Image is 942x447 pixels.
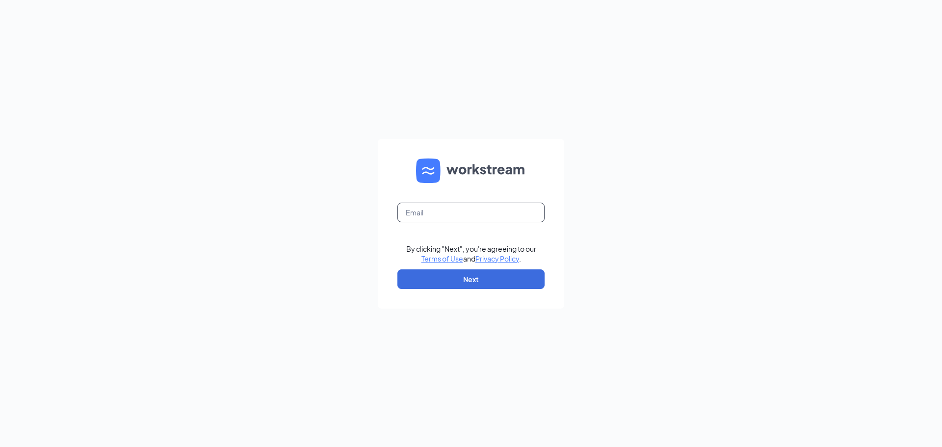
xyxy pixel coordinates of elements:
[421,254,463,263] a: Terms of Use
[397,203,545,222] input: Email
[475,254,519,263] a: Privacy Policy
[416,158,526,183] img: WS logo and Workstream text
[397,269,545,289] button: Next
[406,244,536,263] div: By clicking "Next", you're agreeing to our and .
